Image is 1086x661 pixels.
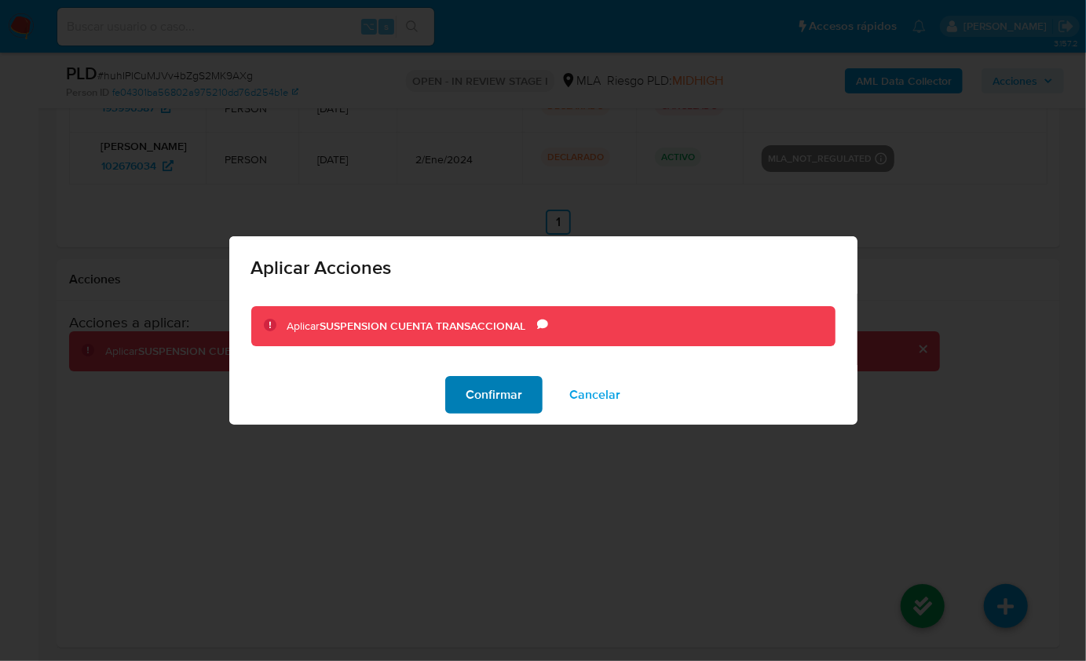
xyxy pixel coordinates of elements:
b: SUSPENSION CUENTA TRANSACCIONAL [320,318,525,334]
button: Cancelar [549,376,641,414]
span: Aplicar Acciones [251,258,836,277]
span: Cancelar [569,378,620,412]
div: Aplicar [287,319,537,334]
button: Confirmar [445,376,543,414]
span: Confirmar [466,378,522,412]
